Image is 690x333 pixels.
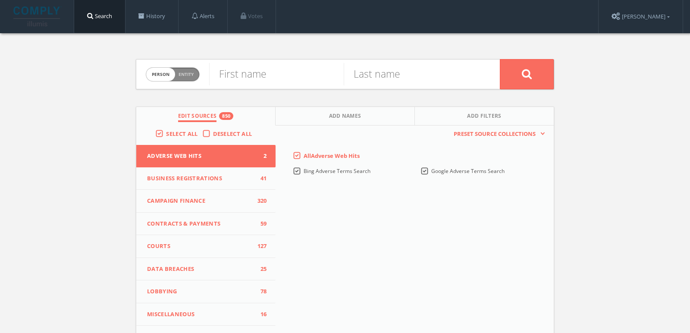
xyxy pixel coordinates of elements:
[254,310,267,319] span: 16
[276,107,415,126] button: Add Names
[13,6,62,26] img: illumis
[431,167,505,175] span: Google Adverse Terms Search
[254,174,267,183] span: 41
[219,112,233,120] div: 850
[147,152,254,160] span: Adverse Web Hits
[179,71,194,78] span: Entity
[146,68,175,81] span: person
[147,197,254,205] span: Campaign Finance
[136,107,276,126] button: Edit Sources850
[136,167,276,190] button: Business Registrations41
[136,190,276,213] button: Campaign Finance320
[136,280,276,303] button: Lobbying78
[136,303,276,326] button: Miscellaneous16
[147,174,254,183] span: Business Registrations
[467,112,502,122] span: Add Filters
[449,130,540,138] span: Preset Source Collections
[254,197,267,205] span: 320
[415,107,554,126] button: Add Filters
[449,130,545,138] button: Preset Source Collections
[147,220,254,228] span: Contracts & Payments
[136,235,276,258] button: Courts127
[147,265,254,273] span: Data Breaches
[147,242,254,251] span: Courts
[136,258,276,281] button: Data Breaches25
[136,145,276,167] button: Adverse Web Hits2
[213,130,252,138] span: Deselect All
[166,130,198,138] span: Select All
[178,112,217,122] span: Edit Sources
[304,152,360,160] span: All Adverse Web Hits
[254,265,267,273] span: 25
[304,167,370,175] span: Bing Adverse Terms Search
[136,213,276,236] button: Contracts & Payments59
[254,242,267,251] span: 127
[329,112,361,122] span: Add Names
[147,287,254,296] span: Lobbying
[254,220,267,228] span: 59
[254,287,267,296] span: 78
[254,152,267,160] span: 2
[147,310,254,319] span: Miscellaneous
